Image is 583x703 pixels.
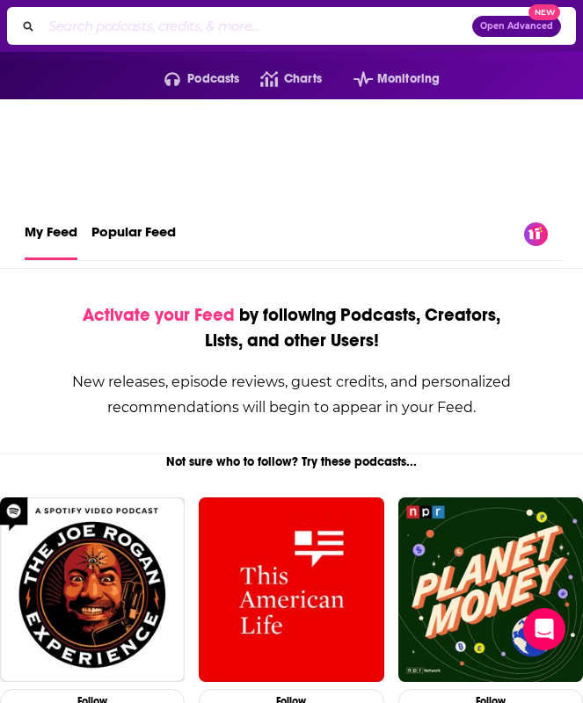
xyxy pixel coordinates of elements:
[199,497,383,682] img: This American Life
[377,67,440,91] span: Monitoring
[284,67,322,91] span: Charts
[83,304,235,326] span: Activate your Feed
[25,208,77,260] a: My Feed
[7,7,576,45] div: Search podcasts, credits, & more...
[480,22,553,31] span: Open Advanced
[472,16,561,37] button: Open AdvancedNew
[25,212,77,250] span: My Feed
[187,67,239,91] span: Podcasts
[91,212,176,250] span: Popular Feed
[91,208,176,260] a: Popular Feed
[143,65,240,93] button: open menu
[64,302,519,353] div: by following Podcasts, Creators, Lists, and other Users!
[41,12,472,40] input: Search podcasts, credits, & more...
[64,369,519,420] div: New releases, episode reviews, guest credits, and personalized recommendations will begin to appe...
[332,65,440,93] button: open menu
[398,497,583,682] img: Planet Money
[523,608,565,650] div: Open Intercom Messenger
[239,65,321,93] a: Charts
[528,4,560,21] span: New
